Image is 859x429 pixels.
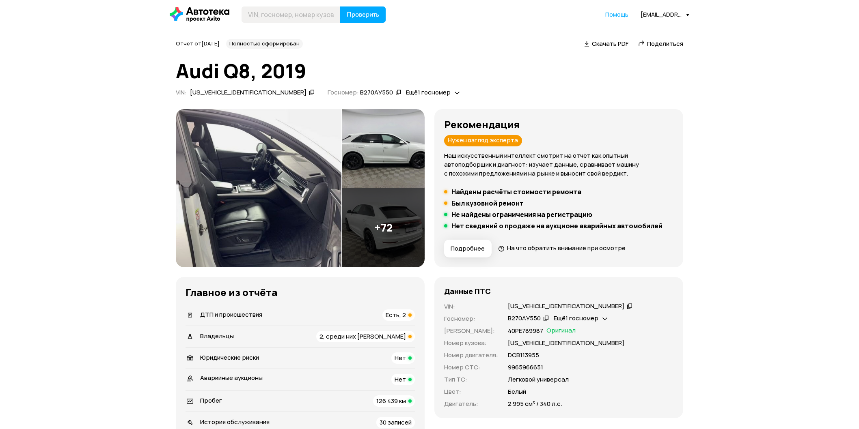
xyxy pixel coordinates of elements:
p: Госномер : [444,314,498,323]
span: 2, среди них [PERSON_NAME] [319,332,406,341]
button: Подробнее [444,240,492,257]
span: 126 439 км [376,397,406,405]
p: Номер СТС : [444,363,498,372]
a: На что обратить внимание при осмотре [498,244,626,252]
span: Проверить [347,11,379,18]
a: Скачать PDF [584,39,628,48]
p: 40РЕ789987 [508,326,543,335]
span: Оригинал [546,326,576,335]
span: Юридические риски [200,353,259,362]
span: Отчёт от [DATE] [176,40,220,47]
div: [US_VEHICLE_IDENTIFICATION_NUMBER] [508,302,624,311]
span: На что обратить внимание при осмотре [507,244,626,252]
p: Номер двигателя : [444,351,498,360]
p: Цвет : [444,387,498,396]
span: Ещё 1 госномер [554,314,598,322]
p: VIN : [444,302,498,311]
span: История обслуживания [200,418,270,426]
h5: Нет сведений о продаже на аукционе аварийных автомобилей [451,222,663,230]
h4: Данные ПТС [444,287,491,296]
span: 30 записей [380,418,412,427]
span: Подробнее [451,245,485,253]
h1: Audi Q8, 2019 [176,60,683,82]
p: [PERSON_NAME] : [444,326,498,335]
span: Ещё 1 госномер [406,88,451,97]
span: Поделиться [647,39,683,48]
span: Скачать PDF [592,39,628,48]
p: Белый [508,387,526,396]
p: 2 995 см³ / 340 л.с. [508,399,562,408]
p: Легковой универсал [508,375,569,384]
div: Полностью сформирован [226,39,303,49]
input: VIN, госномер, номер кузова [242,6,341,23]
p: Номер кузова : [444,339,498,347]
button: Проверить [340,6,386,23]
div: [EMAIL_ADDRESS][DOMAIN_NAME] [641,11,689,18]
a: Помощь [605,11,628,19]
p: Наш искусственный интеллект смотрит на отчёт как опытный автоподборщик и диагност: изучает данные... [444,151,673,178]
p: [US_VEHICLE_IDENTIFICATION_NUMBER] [508,339,624,347]
h5: Не найдены ограничения на регистрацию [451,210,592,219]
span: Нет [395,375,406,384]
span: VIN : [176,88,187,97]
div: В270АУ550 [508,314,541,323]
p: Двигатель : [444,399,498,408]
h5: Был кузовной ремонт [451,199,524,207]
div: [US_VEHICLE_IDENTIFICATION_NUMBER] [190,88,306,97]
p: 9965966651 [508,363,543,372]
div: В270АУ550 [360,88,393,97]
span: Нет [395,354,406,362]
p: Тип ТС : [444,375,498,384]
span: Помощь [605,11,628,18]
span: Аварийные аукционы [200,373,263,382]
a: Поделиться [638,39,683,48]
h5: Найдены расчёты стоимости ремонта [451,188,581,196]
span: Есть, 2 [386,311,406,319]
div: Нужен взгляд эксперта [444,135,522,146]
h3: Рекомендация [444,119,673,130]
span: Госномер: [328,88,359,97]
span: ДТП и происшествия [200,310,262,319]
p: DСВ113955 [508,351,539,360]
span: Владельцы [200,332,234,340]
h3: Главное из отчёта [186,287,415,298]
span: Пробег [200,396,222,405]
